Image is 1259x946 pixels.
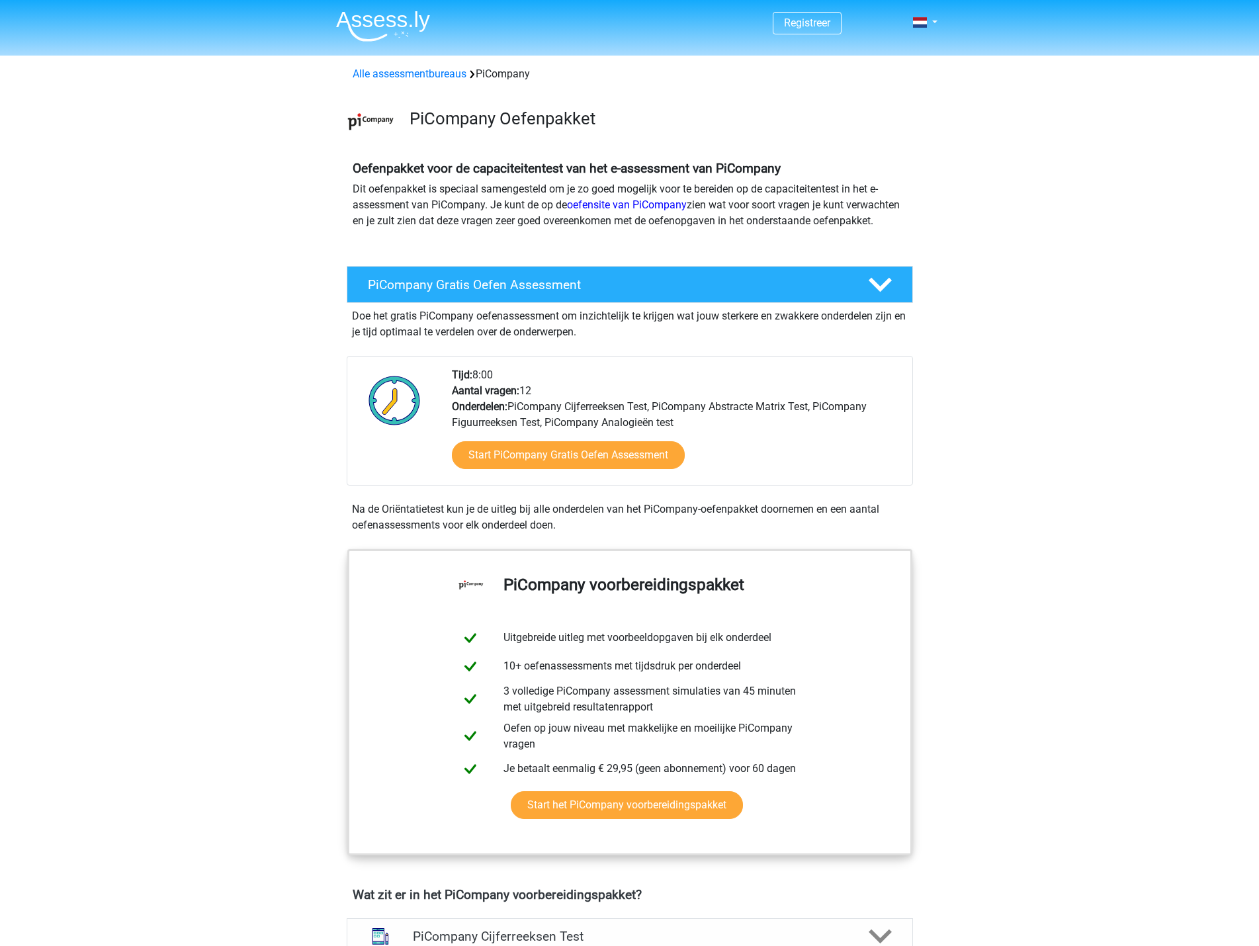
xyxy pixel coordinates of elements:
h3: PiCompany Oefenpakket [410,108,902,129]
h4: PiCompany Gratis Oefen Assessment [368,277,847,292]
b: Oefenpakket voor de capaciteitentest van het e-assessment van PiCompany [353,161,781,176]
p: Dit oefenpakket is speciaal samengesteld om je zo goed mogelijk voor te bereiden op de capaciteit... [353,181,907,229]
b: Aantal vragen: [452,384,519,397]
img: Klok [361,367,428,433]
img: picompany.png [347,98,394,145]
img: Assessly [336,11,430,42]
a: Start PiCompany Gratis Oefen Assessment [452,441,685,469]
div: Doe het gratis PiCompany oefenassessment om inzichtelijk te krijgen wat jouw sterkere en zwakkere... [347,303,913,340]
a: Registreer [784,17,830,29]
b: Tijd: [452,368,472,381]
a: Alle assessmentbureaus [353,67,466,80]
a: PiCompany Gratis Oefen Assessment [341,266,918,303]
h4: Wat zit er in het PiCompany voorbereidingspakket? [353,887,907,902]
div: PiCompany [347,66,912,82]
div: Na de Oriëntatietest kun je de uitleg bij alle onderdelen van het PiCompany-oefenpakket doornemen... [347,501,913,533]
h4: PiCompany Cijferreeksen Test [413,929,846,944]
b: Onderdelen: [452,400,507,413]
a: oefensite van PiCompany [567,198,687,211]
a: Start het PiCompany voorbereidingspakket [511,791,743,819]
div: 8:00 12 PiCompany Cijferreeksen Test, PiCompany Abstracte Matrix Test, PiCompany Figuurreeksen Te... [442,367,912,485]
